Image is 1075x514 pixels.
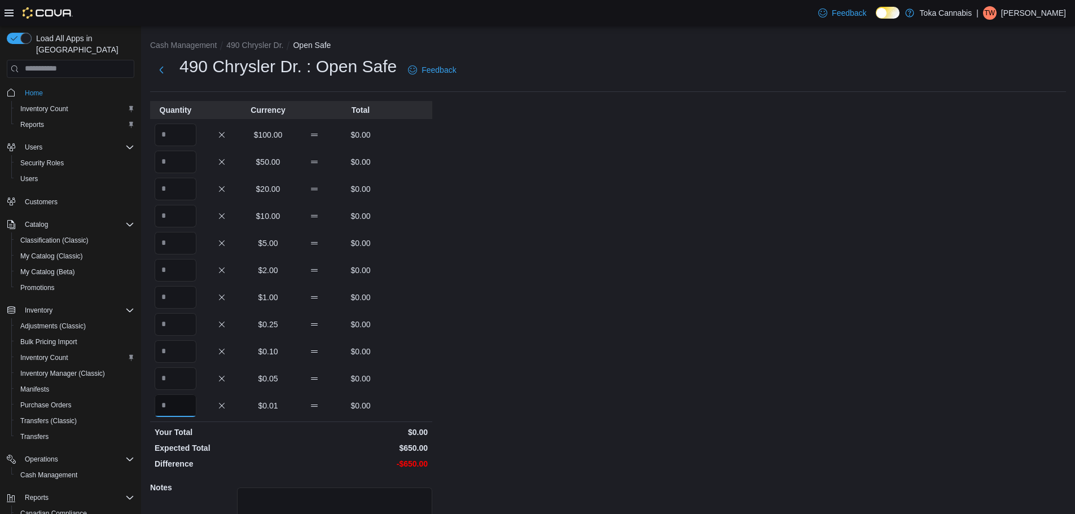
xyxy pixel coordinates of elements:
input: Quantity [155,124,196,146]
button: Purchase Orders [11,397,139,413]
span: Promotions [20,283,55,292]
span: TW [985,6,995,20]
a: Manifests [16,383,54,396]
button: Operations [2,451,139,467]
a: Customers [20,195,62,209]
button: Next [150,59,173,81]
input: Quantity [155,340,196,363]
a: Classification (Classic) [16,234,93,247]
button: Bulk Pricing Import [11,334,139,350]
span: Transfers [16,430,134,443]
a: Transfers (Classic) [16,414,81,428]
span: Inventory Count [16,102,134,116]
button: Reports [2,490,139,506]
p: [PERSON_NAME] [1001,6,1066,20]
span: Operations [20,453,134,466]
p: $0.00 [340,183,381,195]
p: Expected Total [155,442,289,454]
span: Inventory Count [20,104,68,113]
span: Inventory [25,306,52,315]
span: Inventory [20,304,134,317]
button: Inventory Manager (Classic) [11,366,139,381]
button: My Catalog (Beta) [11,264,139,280]
button: Transfers [11,429,139,445]
a: Feedback [814,2,871,24]
a: Transfers [16,430,53,443]
input: Quantity [155,178,196,200]
input: Quantity [155,313,196,336]
a: Feedback [403,59,460,81]
span: Customers [25,197,58,207]
span: Adjustments (Classic) [16,319,134,333]
span: Customers [20,195,134,209]
p: $20.00 [247,183,289,195]
button: Operations [20,453,63,466]
p: $1.00 [247,292,289,303]
button: Catalog [20,218,52,231]
span: Home [25,89,43,98]
span: My Catalog (Beta) [20,267,75,276]
h1: 490 Chrysler Dr. : Open Safe [179,55,397,78]
span: Reports [20,491,134,504]
nav: An example of EuiBreadcrumbs [150,39,1066,53]
button: Classification (Classic) [11,232,139,248]
p: $0.00 [340,292,381,303]
input: Quantity [155,232,196,254]
span: Cash Management [16,468,134,482]
button: Reports [20,491,53,504]
input: Quantity [155,367,196,390]
a: Cash Management [16,468,82,482]
button: Cash Management [11,467,139,483]
p: $100.00 [247,129,289,140]
span: My Catalog (Beta) [16,265,134,279]
button: Inventory [20,304,57,317]
a: Inventory Count [16,351,73,364]
p: $0.00 [340,373,381,384]
p: $10.00 [247,210,289,222]
button: 490 Chrysler Dr. [226,41,283,50]
span: Purchase Orders [20,401,72,410]
span: Inventory Manager (Classic) [20,369,105,378]
p: $0.10 [247,346,289,357]
span: Bulk Pricing Import [16,335,134,349]
button: Manifests [11,381,139,397]
span: Catalog [25,220,48,229]
p: Quantity [155,104,196,116]
div: Ty Wilson [983,6,997,20]
a: Bulk Pricing Import [16,335,82,349]
input: Quantity [155,259,196,282]
p: $0.01 [247,400,289,411]
button: Inventory Count [11,350,139,366]
span: Feedback [422,64,456,76]
h5: Notes [150,476,235,499]
a: Purchase Orders [16,398,76,412]
p: | [976,6,979,20]
a: Adjustments (Classic) [16,319,90,333]
button: Cash Management [150,41,217,50]
p: $0.25 [247,319,289,330]
span: Purchase Orders [16,398,134,412]
button: Customers [2,194,139,210]
span: Inventory Count [20,353,68,362]
input: Quantity [155,394,196,417]
input: Quantity [155,205,196,227]
span: Reports [20,120,44,129]
a: My Catalog (Beta) [16,265,80,279]
p: $2.00 [247,265,289,276]
span: Catalog [20,218,134,231]
button: My Catalog (Classic) [11,248,139,264]
span: My Catalog (Classic) [20,252,83,261]
a: Inventory Count [16,102,73,116]
span: Manifests [16,383,134,396]
span: My Catalog (Classic) [16,249,134,263]
span: Load All Apps in [GEOGRAPHIC_DATA] [32,33,134,55]
p: -$650.00 [293,458,428,469]
button: Transfers (Classic) [11,413,139,429]
span: Cash Management [20,471,77,480]
span: Reports [16,118,134,131]
input: Quantity [155,286,196,309]
button: Open Safe [293,41,331,50]
span: Transfers [20,432,49,441]
span: Classification (Classic) [20,236,89,245]
p: $0.05 [247,373,289,384]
